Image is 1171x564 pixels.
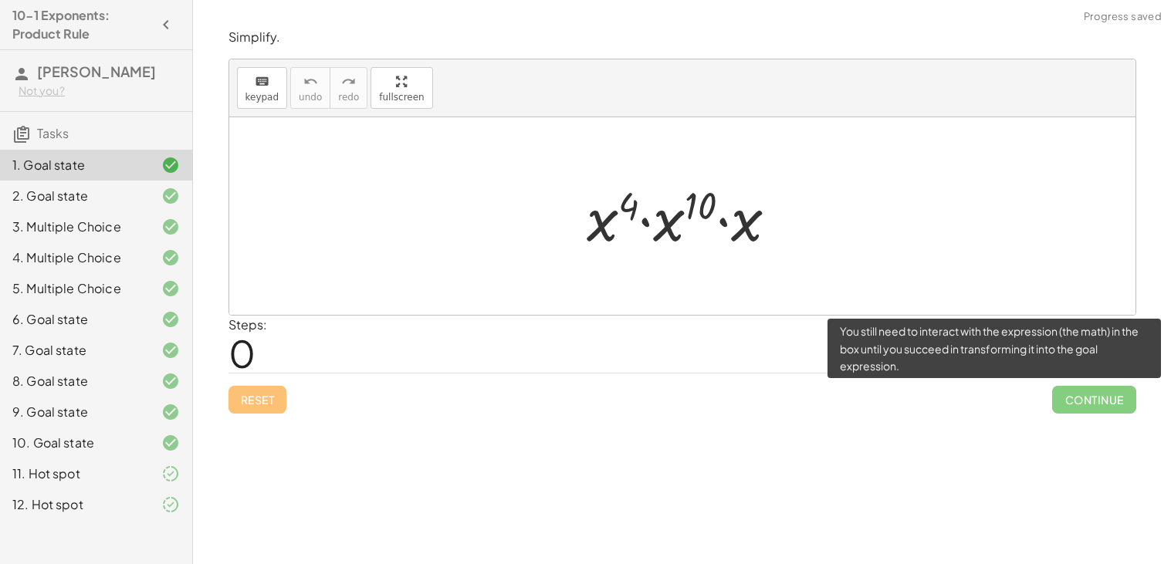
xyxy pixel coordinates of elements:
[161,464,180,483] i: Task finished and part of it marked as correct.
[12,434,137,452] div: 10. Goal state
[245,92,279,103] span: keypad
[12,464,137,483] div: 11. Hot spot
[161,403,180,421] i: Task finished and correct.
[12,218,137,236] div: 3. Multiple Choice
[255,73,269,91] i: keyboard
[12,6,152,43] h4: 10-1 Exponents: Product Rule
[161,495,180,514] i: Task finished and part of it marked as correct.
[228,316,267,333] label: Steps:
[161,310,180,329] i: Task finished and correct.
[237,67,288,109] button: keyboardkeypad
[12,248,137,267] div: 4. Multiple Choice
[161,341,180,360] i: Task finished and correct.
[12,495,137,514] div: 12. Hot spot
[379,92,424,103] span: fullscreen
[19,83,180,99] div: Not you?
[338,92,359,103] span: redo
[161,248,180,267] i: Task finished and correct.
[12,310,137,329] div: 6. Goal state
[161,156,180,174] i: Task finished and correct.
[12,187,137,205] div: 2. Goal state
[12,372,137,390] div: 8. Goal state
[371,67,432,109] button: fullscreen
[12,279,137,298] div: 5. Multiple Choice
[330,67,367,109] button: redoredo
[12,156,137,174] div: 1. Goal state
[228,29,1136,46] p: Simplify.
[161,218,180,236] i: Task finished and correct.
[1084,9,1162,25] span: Progress saved
[12,341,137,360] div: 7. Goal state
[161,434,180,452] i: Task finished and correct.
[161,187,180,205] i: Task finished and correct.
[290,67,330,109] button: undoundo
[228,329,256,377] span: 0
[12,403,137,421] div: 9. Goal state
[37,125,69,141] span: Tasks
[303,73,318,91] i: undo
[161,279,180,298] i: Task finished and correct.
[341,73,356,91] i: redo
[299,92,322,103] span: undo
[161,372,180,390] i: Task finished and correct.
[37,62,156,80] span: [PERSON_NAME]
